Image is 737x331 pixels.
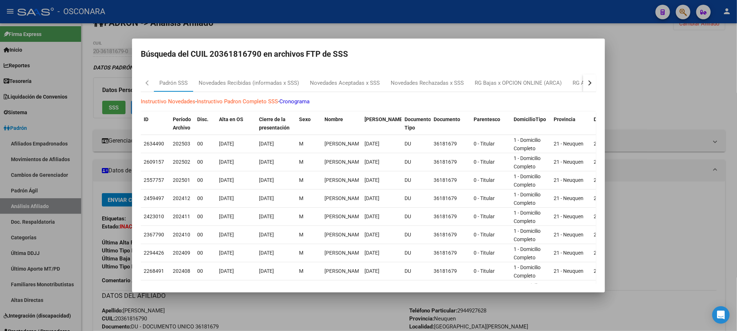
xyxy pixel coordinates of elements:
[514,192,541,206] span: 1 - Domicilio Completo
[474,141,495,147] span: 0 - Titular
[197,231,213,239] div: 00
[391,79,464,87] div: Novedades Rechazadas x SSS
[434,176,468,184] div: 36181679
[259,141,274,147] span: [DATE]
[405,176,428,184] div: DU
[474,214,495,219] span: 0 - Titular
[259,195,274,201] span: [DATE]
[434,212,468,221] div: 36181679
[474,177,495,183] span: 0 - Titular
[594,176,628,184] div: 23
[197,98,278,105] a: Instructivo Padron Completo SSS
[434,116,460,122] span: Documento
[144,141,164,147] span: 2634490
[144,232,164,238] span: 2367790
[144,250,164,256] span: 2294426
[402,112,431,136] datatable-header-cell: Documento Tipo
[594,116,627,122] span: Departamento
[324,141,363,147] span: BULACIO FRANCO DAVID
[299,214,303,219] span: M
[141,112,170,136] datatable-header-cell: ID
[144,159,164,165] span: 2609157
[475,79,562,87] div: RG Bajas x OPCION ONLINE (ARCA)
[299,232,303,238] span: M
[219,177,234,183] span: [DATE]
[219,116,243,122] span: Alta en OS
[712,306,730,324] div: Open Intercom Messenger
[364,141,379,147] span: [DATE]
[197,212,213,221] div: 00
[364,268,379,274] span: [DATE]
[514,137,541,151] span: 1 - Domicilio Completo
[594,212,628,221] div: 23
[324,177,363,183] span: BULACIO FRANCO DAVID
[511,112,551,136] datatable-header-cell: DomicilioTipo
[594,267,628,275] div: 23
[594,194,628,203] div: 23
[199,79,299,87] div: Novedades Recibidas (informadas x SSS)
[324,159,363,165] span: BULACIO FRANCO DAVID
[554,250,583,256] span: 21 - Neuquen
[194,112,216,136] datatable-header-cell: Disc.
[364,159,379,165] span: [DATE]
[591,112,631,136] datatable-header-cell: Departamento
[554,116,575,122] span: Provincia
[144,177,164,183] span: 2557757
[197,116,208,122] span: Disc.
[594,231,628,239] div: 23
[144,268,164,274] span: 2268491
[405,158,428,166] div: DU
[173,141,190,147] span: 202503
[514,283,541,297] span: 1 - Domicilio Completo
[324,250,363,256] span: BULACIO FRANCO DAVID
[551,112,591,136] datatable-header-cell: Provincia
[299,177,303,183] span: M
[324,116,343,122] span: Nombre
[554,232,583,238] span: 21 - Neuquen
[279,98,310,105] a: Cronograma
[364,232,379,238] span: [DATE]
[434,267,468,275] div: 36181679
[471,112,511,136] datatable-header-cell: Parentesco
[405,140,428,148] div: DU
[173,177,190,183] span: 202501
[197,249,213,257] div: 00
[554,268,583,274] span: 21 - Neuquen
[219,141,234,147] span: [DATE]
[144,116,148,122] span: ID
[324,214,363,219] span: BULACIO FRANCO DAVID
[514,246,541,260] span: 1 - Domicilio Completo
[299,268,303,274] span: M
[324,195,363,201] span: BULACIO FRANCO DAVID
[259,214,274,219] span: [DATE]
[514,210,541,224] span: 1 - Domicilio Completo
[594,249,628,257] div: 23
[474,159,495,165] span: 0 - Titular
[405,194,428,203] div: DU
[259,232,274,238] span: [DATE]
[141,97,596,106] p: - -
[573,79,659,87] div: RG Altas x OPCION ONLINE (ARCA)
[324,232,363,238] span: BULACIO FRANCO DAVID
[219,195,234,201] span: [DATE]
[197,194,213,203] div: 00
[299,250,303,256] span: M
[364,116,405,122] span: [PERSON_NAME].
[144,195,164,201] span: 2459497
[514,174,541,188] span: 1 - Domicilio Completo
[554,159,583,165] span: 21 - Neuquen
[144,214,164,219] span: 2423010
[219,250,234,256] span: [DATE]
[594,140,628,148] div: 23
[259,268,274,274] span: [DATE]
[197,176,213,184] div: 00
[173,159,190,165] span: 202502
[141,98,195,105] a: Instructivo Novedades
[173,268,190,274] span: 202408
[173,116,191,131] span: Período Archivo
[434,249,468,257] div: 36181679
[405,267,428,275] div: DU
[364,250,379,256] span: [DATE]
[324,268,363,274] span: BULACIO FRANCO DAVID
[405,212,428,221] div: DU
